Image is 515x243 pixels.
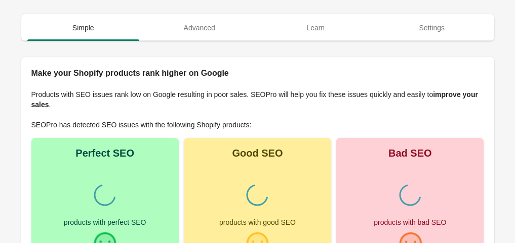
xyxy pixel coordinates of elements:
[219,219,296,226] div: products with good SEO
[258,15,374,41] button: Learn
[232,148,283,158] div: Good SEO
[31,67,484,79] h2: Make your Shopify products rank higher on Google
[376,19,488,37] span: Settings
[31,120,484,130] p: SEOPro has detected SEO issues with the following Shopify products:
[374,15,490,41] button: Settings
[260,19,372,37] span: Learn
[143,19,256,37] span: Advanced
[388,148,432,158] div: Bad SEO
[27,19,140,37] span: Simple
[31,90,478,109] b: improve your sales
[374,219,446,226] div: products with bad SEO
[31,89,484,110] p: Products with SEO issues rank low on Google resulting in poor sales. SEOPro will help you fix the...
[141,15,258,41] button: Advanced
[25,15,142,41] button: Simple
[64,219,146,226] div: products with perfect SEO
[75,148,134,158] div: Perfect SEO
